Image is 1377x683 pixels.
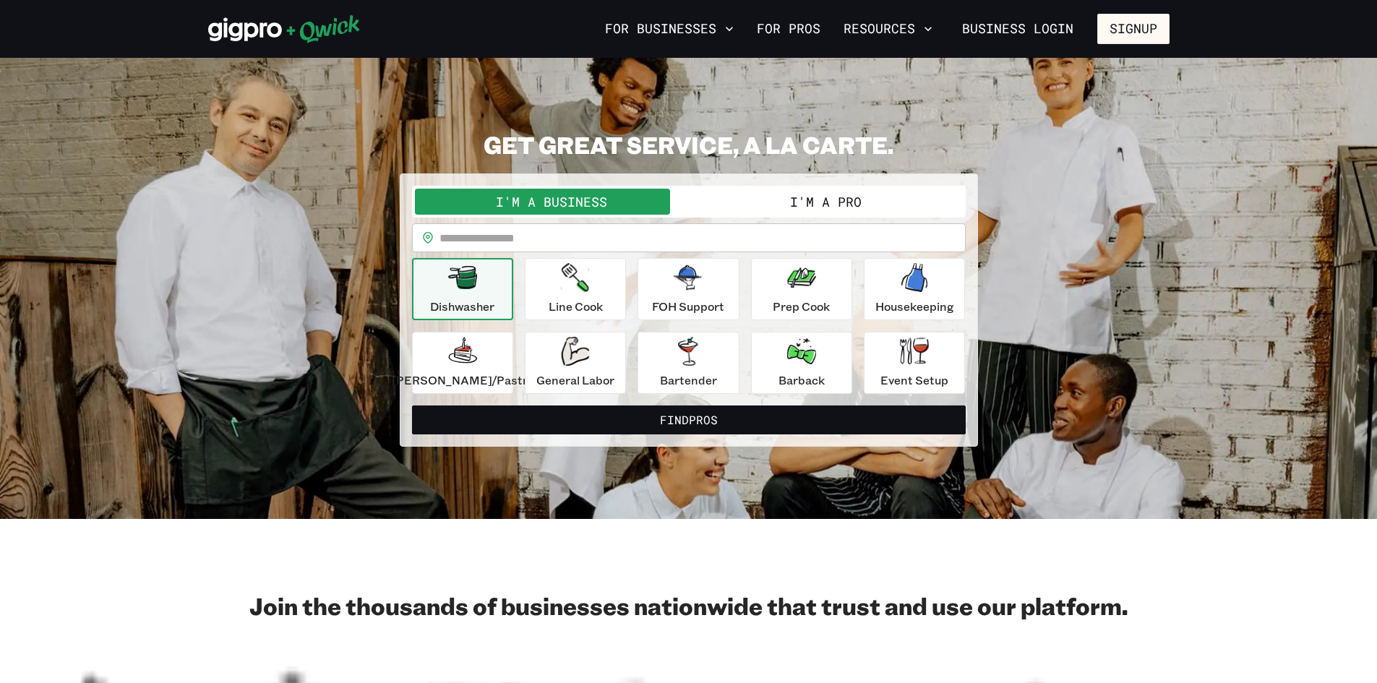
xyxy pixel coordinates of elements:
h2: Join the thousands of businesses nationwide that trust and use our platform. [208,591,1170,620]
button: Bartender [638,332,739,394]
p: Barback [778,371,825,389]
button: Resources [838,17,938,41]
p: [PERSON_NAME]/Pastry [392,371,533,389]
button: Signup [1097,14,1170,44]
button: Line Cook [525,258,626,320]
button: FindPros [412,405,966,434]
a: For Pros [751,17,826,41]
button: Prep Cook [751,258,852,320]
p: Dishwasher [430,298,494,315]
button: Dishwasher [412,258,513,320]
p: FOH Support [652,298,724,315]
p: Bartender [660,371,717,389]
a: Business Login [950,14,1086,44]
button: For Businesses [599,17,739,41]
button: General Labor [525,332,626,394]
button: Barback [751,332,852,394]
p: General Labor [536,371,614,389]
button: [PERSON_NAME]/Pastry [412,332,513,394]
p: Prep Cook [773,298,830,315]
button: FOH Support [638,258,739,320]
p: Event Setup [880,371,948,389]
button: I'm a Pro [689,189,963,215]
p: Line Cook [549,298,603,315]
button: Housekeeping [864,258,965,320]
button: Event Setup [864,332,965,394]
p: Housekeeping [875,298,954,315]
h2: GET GREAT SERVICE, A LA CARTE. [400,130,978,159]
button: I'm a Business [415,189,689,215]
